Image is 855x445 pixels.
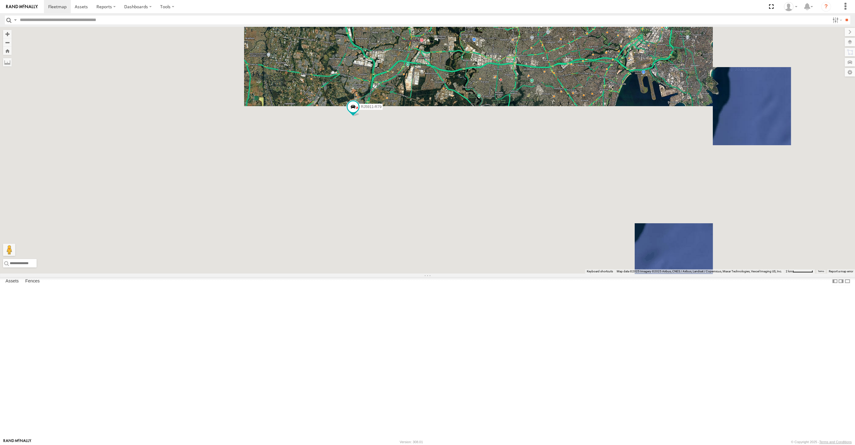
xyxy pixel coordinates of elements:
button: Drag Pegman onto the map to open Street View [3,244,15,256]
a: Terms (opens in new tab) [818,270,824,273]
span: RJ5911-R79 [361,105,381,109]
span: Map data ©2025 Imagery ©2025 Airbus, CNES / Airbus, Landsat / Copernicus, Maxar Technologies, Vex... [617,270,782,273]
label: Search Query [13,16,18,24]
label: Map Settings [845,68,855,77]
label: Search Filter Options [830,16,843,24]
span: 2 km [786,270,792,273]
label: Dock Summary Table to the Left [832,277,838,286]
button: Map Scale: 2 km per 63 pixels [784,269,815,274]
label: Assets [2,277,22,285]
img: rand-logo.svg [6,5,38,9]
a: Report a map error [829,270,853,273]
button: Zoom out [3,38,12,47]
a: Terms and Conditions [819,440,852,444]
i: ? [821,2,831,12]
a: Visit our Website [3,439,31,445]
label: Measure [3,58,12,66]
label: Fences [22,277,43,285]
div: © Copyright 2025 - [791,440,852,444]
label: Dock Summary Table to the Right [838,277,844,286]
button: Keyboard shortcuts [587,269,613,274]
div: Quang MAC [782,2,799,11]
div: Version: 308.01 [400,440,423,444]
button: Zoom in [3,30,12,38]
label: Hide Summary Table [844,277,850,286]
button: Zoom Home [3,47,12,55]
